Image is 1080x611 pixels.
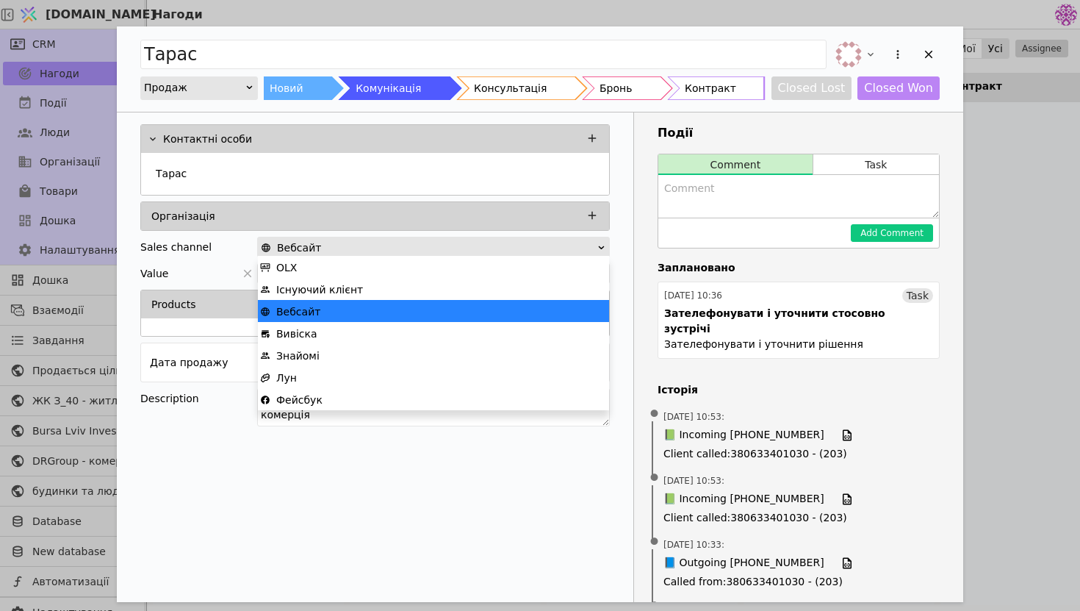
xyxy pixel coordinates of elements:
div: Зателефонувати і уточнити рішення [664,337,863,352]
img: online-store.svg [261,243,271,253]
img: vi [835,41,862,68]
span: • [647,396,662,433]
h4: Історія [658,382,940,398]
button: Comment [658,154,813,175]
div: Sales channel [140,237,212,257]
span: Лун [276,367,297,389]
span: OLX [276,257,297,279]
span: Called from : 380633401030 - (203) [663,574,934,590]
span: 📘 Outgoing [PHONE_NUMBER] [663,555,824,571]
img: people.svg [260,285,270,295]
div: Task [902,288,933,303]
div: Новий [270,76,303,100]
span: Client called : 380633401030 - (203) [663,510,934,526]
img: people.svg [260,351,270,361]
span: • [647,524,662,561]
p: Products [151,297,195,312]
div: Зателефонувати і уточнити стосовно зустрічі [664,306,933,337]
span: Вебсайт [277,237,321,258]
img: online-store.svg [260,307,270,317]
span: [DATE] 10:33 : [663,538,724,551]
div: Контракт [685,76,736,100]
span: 📗 Incoming [PHONE_NUMBER] [663,427,824,443]
div: Description [140,388,257,409]
span: Client called : 380633401030 - (203) [663,446,934,462]
p: Контактні особи [163,132,252,147]
span: [DATE] 10:53 : [663,474,724,487]
img: advertising.svg [260,262,270,273]
span: Фейсбук [276,389,323,411]
button: Task [813,154,939,175]
textarea: інтерес до двох та однокімнатних квартир + паркомісця та комерція [257,388,610,426]
span: 📗 Incoming [PHONE_NUMBER] [663,491,824,507]
h3: Події [658,124,940,142]
span: • [647,460,662,497]
div: [DATE] 10:36 [664,289,722,302]
img: brick-mortar-store.svg [260,329,270,339]
span: Вебсайт [276,301,320,323]
span: Знайомі [276,345,320,367]
span: Value [140,263,168,284]
div: Консультація [474,76,547,100]
button: Add Comment [851,224,933,242]
p: Організація [151,209,215,224]
button: Closed Lost [771,76,852,100]
p: Тарас [156,166,187,182]
h4: Заплановано [658,260,940,276]
div: Add Opportunity [117,26,963,602]
div: Бронь [600,76,632,100]
span: Існуючий клієнт [276,279,363,301]
span: Вивіска [276,323,317,345]
div: Комунікація [356,76,421,100]
span: [DATE] 10:53 : [663,410,724,424]
img: facebook.svg [260,395,270,405]
img: affiliate-program.svg [260,373,270,383]
button: Closed Won [857,76,940,100]
div: Дата продажу [150,352,228,373]
div: Продаж [144,77,245,98]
